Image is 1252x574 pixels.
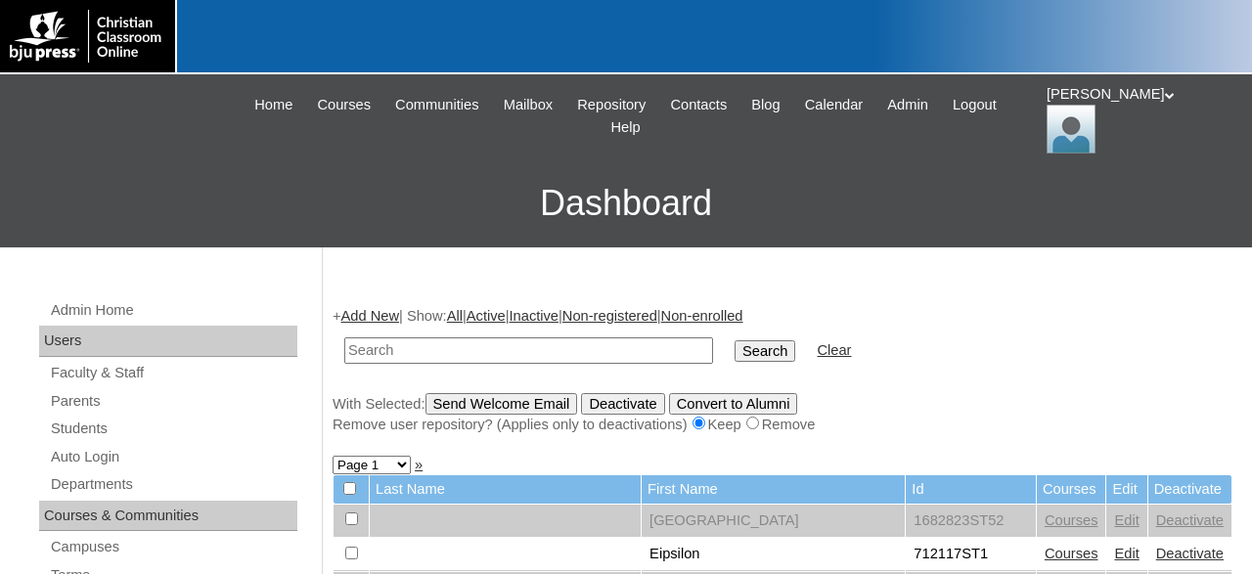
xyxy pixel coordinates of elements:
[751,94,780,116] span: Blog
[1114,512,1139,528] a: Edit
[395,94,479,116] span: Communities
[370,475,641,504] td: Last Name
[906,475,1036,504] td: Id
[245,94,302,116] a: Home
[49,535,297,559] a: Campuses
[494,94,563,116] a: Mailbox
[39,501,297,532] div: Courses & Communities
[817,342,851,358] a: Clear
[254,94,292,116] span: Home
[953,94,997,116] span: Logout
[49,298,297,323] a: Admin Home
[1037,475,1106,504] td: Courses
[642,538,905,571] td: Eipsilon
[344,337,713,364] input: Search
[642,505,905,538] td: [GEOGRAPHIC_DATA]
[610,116,640,139] span: Help
[49,361,297,385] a: Faculty & Staff
[642,475,905,504] td: First Name
[447,308,463,324] a: All
[906,538,1036,571] td: 712117ST1
[741,94,789,116] a: Blog
[49,417,297,441] a: Students
[1156,512,1224,528] a: Deactivate
[307,94,380,116] a: Courses
[333,415,1232,435] div: Remove user repository? (Applies only to deactivations) Keep Remove
[877,94,938,116] a: Admin
[1106,475,1146,504] td: Edit
[562,308,657,324] a: Non-registered
[943,94,1006,116] a: Logout
[504,94,554,116] span: Mailbox
[467,308,506,324] a: Active
[39,326,297,357] div: Users
[333,306,1232,435] div: + | Show: | | | |
[1114,546,1139,561] a: Edit
[10,10,165,63] img: logo-white.png
[49,445,297,469] a: Auto Login
[341,308,399,324] a: Add New
[567,94,655,116] a: Repository
[670,94,727,116] span: Contacts
[49,472,297,497] a: Departments
[510,308,559,324] a: Inactive
[425,393,578,415] input: Send Welcome Email
[601,116,649,139] a: Help
[661,308,743,324] a: Non-enrolled
[1047,84,1232,154] div: [PERSON_NAME]
[317,94,371,116] span: Courses
[415,457,423,472] a: »
[385,94,489,116] a: Communities
[1045,512,1098,528] a: Courses
[1045,546,1098,561] a: Courses
[1156,546,1224,561] a: Deactivate
[1148,475,1231,504] td: Deactivate
[660,94,737,116] a: Contacts
[49,389,297,414] a: Parents
[577,94,646,116] span: Repository
[795,94,872,116] a: Calendar
[10,159,1242,247] h3: Dashboard
[333,393,1232,435] div: With Selected:
[735,340,795,362] input: Search
[669,393,798,415] input: Convert to Alumni
[805,94,863,116] span: Calendar
[581,393,664,415] input: Deactivate
[1047,105,1095,154] img: Jonelle Rodriguez
[906,505,1036,538] td: 1682823ST52
[887,94,928,116] span: Admin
